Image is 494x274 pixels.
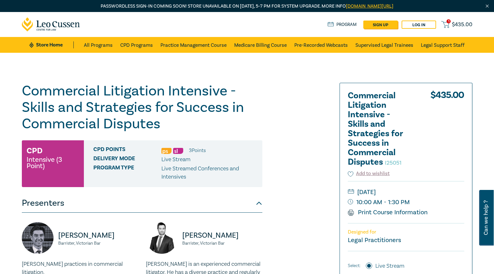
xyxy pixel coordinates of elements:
span: Live Stream [161,156,191,163]
span: Delivery Mode [93,155,161,164]
span: 1 [447,19,451,23]
img: Substantive Law [173,148,183,154]
img: Professional Skills [161,148,172,154]
a: Practice Management Course [160,37,227,53]
h3: CPD [27,145,42,156]
small: Intensive (3 Point) [27,156,79,169]
p: Designed for [348,229,464,235]
a: All Programs [84,37,113,53]
span: Select: [348,262,360,269]
a: Supervised Legal Trainees [355,37,413,53]
h1: Commercial Litigation Intensive - Skills and Strategies for Success in Commercial Disputes [22,83,262,132]
a: sign up [363,21,398,29]
a: CPD Programs [120,37,153,53]
img: https://s3.ap-southeast-2.amazonaws.com/leo-cussen-store-production-content/Contacts/Adam%20John%... [146,222,178,254]
a: Pre-Recorded Webcasts [294,37,348,53]
button: Presenters [22,194,262,213]
span: CPD Points [93,146,161,155]
a: Legal Support Staff [421,37,465,53]
a: [DOMAIN_NAME][URL] [346,3,393,9]
small: Legal Practitioners [348,236,401,244]
img: Close [485,3,490,9]
small: I25051 [385,159,402,167]
div: $ 435.00 [430,91,464,170]
p: Live Streamed Conferences and Intensives [161,165,258,181]
label: Live Stream [375,262,404,270]
a: Program [328,21,357,28]
p: [PERSON_NAME] [182,230,262,241]
button: Add to wishlist [348,170,390,177]
span: $ 435.00 [452,21,472,28]
small: Barrister, Victorian Bar [182,241,262,246]
a: Log in [402,21,436,29]
img: https://s3.ap-southeast-2.amazonaws.com/leo-cussen-store-production-content/Contacts/Jonathan%20W... [22,222,53,254]
p: Passwordless sign-in coming soon! Store unavailable on [DATE], 5–7 PM for system upgrade. More info [22,3,472,10]
p: [PERSON_NAME] [58,230,138,241]
small: [DATE] [348,187,464,197]
a: Store Home [29,41,73,48]
li: 3 Point s [189,146,206,155]
span: Program type [93,165,161,181]
small: Barrister, Victorian Bar [58,241,138,246]
a: Print Course Information [348,208,428,216]
a: Medicare Billing Course [234,37,287,53]
h2: Commercial Litigation Intensive - Skills and Strategies for Success in Commercial Disputes [348,91,417,167]
span: Can we help ? [483,194,489,242]
small: 10:00 AM - 1:30 PM [348,197,464,207]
